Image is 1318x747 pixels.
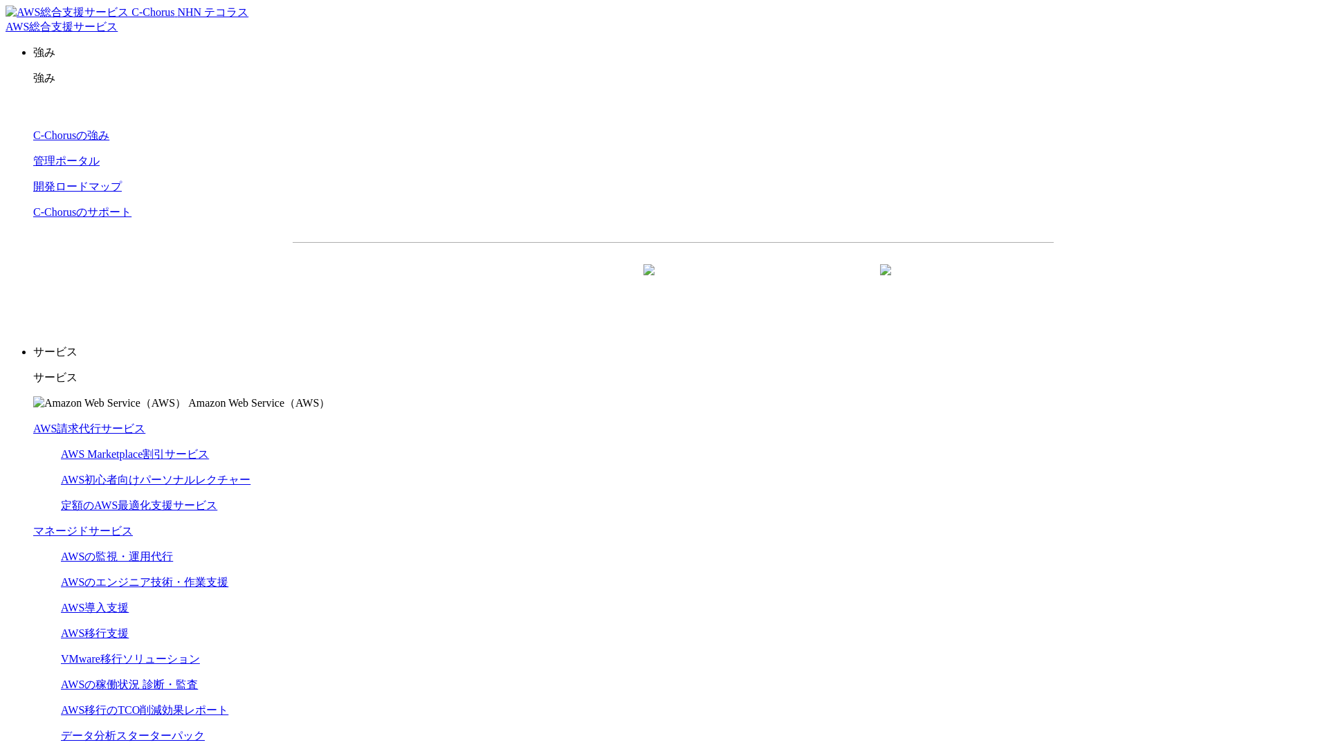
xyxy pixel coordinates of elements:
a: AWS請求代行サービス [33,423,145,434]
img: 矢印 [880,264,891,300]
a: AWS導入支援 [61,602,129,614]
a: AWSの稼働状況 診断・監査 [61,679,198,690]
a: 開発ロードマップ [33,181,122,192]
a: AWS Marketplace割引サービス [61,448,209,460]
a: AWS移行支援 [61,627,129,639]
a: 資料を請求する [443,265,666,299]
a: 定額のAWS最適化支援サービス [61,499,217,511]
a: AWS移行のTCO削減効果レポート [61,704,228,716]
a: 管理ポータル [33,155,100,167]
a: C-Chorusの強み [33,129,109,141]
a: AWSの監視・運用代行 [61,551,173,562]
img: AWS総合支援サービス C-Chorus [6,6,175,20]
a: まずは相談する [680,265,903,299]
p: 強み [33,46,1312,60]
a: VMware移行ソリューション [61,653,200,665]
span: Amazon Web Service（AWS） [188,397,330,409]
img: Amazon Web Service（AWS） [33,396,186,411]
p: サービス [33,371,1312,385]
p: 強み [33,71,1312,86]
a: AWSのエンジニア技術・作業支援 [61,576,228,588]
img: 矢印 [643,264,655,300]
a: AWS総合支援サービス C-Chorus NHN テコラスAWS総合支援サービス [6,6,248,33]
a: マネージドサービス [33,525,133,537]
a: C-Chorusのサポート [33,206,131,218]
a: データ分析スターターパック [61,730,205,741]
a: AWS初心者向けパーソナルレクチャー [61,474,250,486]
p: サービス [33,345,1312,360]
